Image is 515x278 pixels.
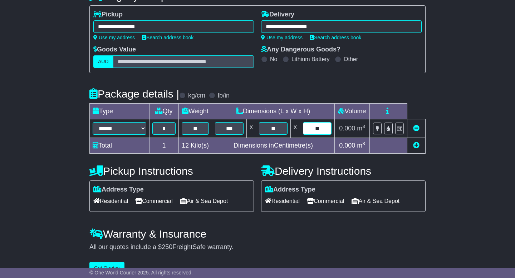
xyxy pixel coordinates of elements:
button: Get Quotes [89,262,124,274]
label: lb/in [218,92,230,100]
td: Dimensions in Centimetre(s) [212,138,335,154]
span: 0.000 [339,125,355,132]
span: 0.000 [339,142,355,149]
label: Other [344,56,358,63]
td: x [291,119,300,138]
a: Use my address [261,35,303,40]
span: 12 [182,142,189,149]
span: 250 [162,243,172,250]
span: Air & Sea Depot [180,195,228,207]
td: x [247,119,256,138]
a: Add new item [413,142,420,149]
label: Delivery [261,11,294,19]
h4: Package details | [89,88,179,100]
h4: Warranty & Insurance [89,228,426,240]
label: No [270,56,277,63]
td: 1 [149,138,179,154]
label: kg/cm [188,92,205,100]
td: Qty [149,104,179,119]
td: Total [90,138,149,154]
span: Residential [93,195,128,207]
label: Goods Value [93,46,136,54]
label: Any Dangerous Goods? [261,46,340,54]
label: Pickup [93,11,123,19]
h4: Delivery Instructions [261,165,426,177]
td: Kilo(s) [179,138,212,154]
div: All our quotes include a $ FreightSafe warranty. [89,243,426,251]
td: Volume [335,104,370,119]
td: Dimensions (L x W x H) [212,104,335,119]
a: Remove this item [413,125,420,132]
span: m [357,125,365,132]
td: Weight [179,104,212,119]
label: Address Type [265,186,315,194]
span: m [357,142,365,149]
a: Search address book [142,35,193,40]
td: Type [90,104,149,119]
label: Address Type [93,186,144,194]
a: Use my address [93,35,135,40]
span: Air & Sea Depot [352,195,400,207]
a: Search address book [310,35,361,40]
span: Residential [265,195,300,207]
label: Lithium Battery [291,56,330,63]
span: Commercial [135,195,172,207]
span: © One World Courier 2025. All rights reserved. [89,270,193,275]
label: AUD [93,55,113,68]
sup: 3 [362,124,365,129]
h4: Pickup Instructions [89,165,254,177]
span: Commercial [307,195,344,207]
sup: 3 [362,141,365,146]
